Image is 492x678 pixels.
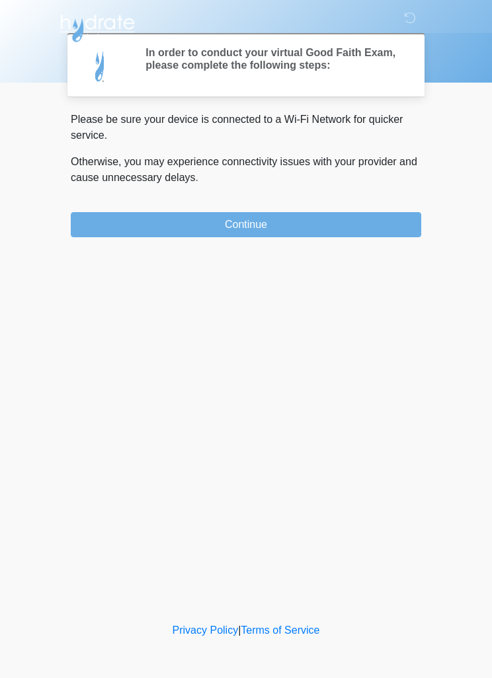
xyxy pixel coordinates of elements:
p: Please be sure your device is connected to a Wi-Fi Network for quicker service. [71,112,421,143]
p: Otherwise, you may experience connectivity issues with your provider and cause unnecessary delays [71,154,421,186]
a: Privacy Policy [173,624,239,636]
a: Terms of Service [241,624,319,636]
h2: In order to conduct your virtual Good Faith Exam, please complete the following steps: [145,46,401,71]
img: Hydrate IV Bar - Chandler Logo [58,10,137,43]
button: Continue [71,212,421,237]
img: Agent Avatar [81,46,120,86]
a: | [238,624,241,636]
span: . [196,172,198,183]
